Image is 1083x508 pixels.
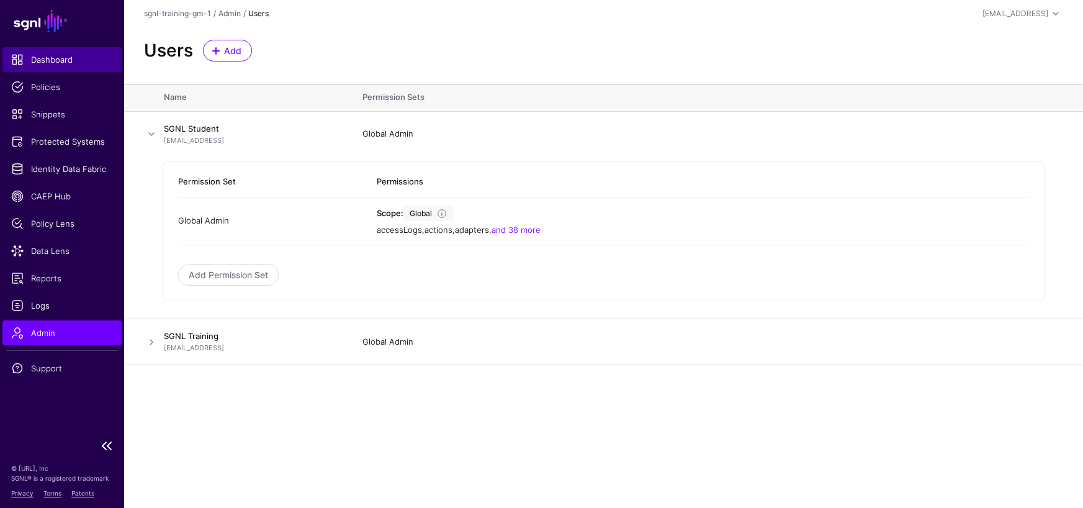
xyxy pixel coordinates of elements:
[377,208,403,218] strong: Scope:
[2,75,122,99] a: Policies
[164,84,350,111] th: Name
[7,7,117,35] a: SGNL
[164,123,338,134] h4: SGNL Student
[982,8,1048,19] div: [EMAIL_ADDRESS]
[11,163,113,175] span: Identity Data Fabric
[377,225,422,235] span: accessLogs
[2,266,122,291] a: Reports
[144,40,193,61] h2: Users
[11,81,113,93] span: Policies
[2,156,122,181] a: Identity Data Fabric
[144,9,211,18] a: sgnl-training-gm-1
[178,167,364,197] th: Permission Set
[11,463,113,473] p: © [URL], Inc
[2,293,122,318] a: Logs
[2,320,122,345] a: Admin
[11,362,113,374] span: Support
[211,8,218,19] div: /
[11,53,113,66] span: Dashboard
[164,330,338,342] h4: SGNL Training
[11,489,34,497] a: Privacy
[350,84,1083,111] th: Permission Sets
[164,343,338,353] p: [EMAIL_ADDRESS]
[43,489,61,497] a: Terms
[2,47,122,72] a: Dashboard
[2,129,122,154] a: Protected Systems
[164,135,338,146] p: [EMAIL_ADDRESS]
[2,184,122,209] a: CAEP Hub
[248,9,269,18] strong: Users
[71,489,94,497] a: Patents
[241,8,248,19] div: /
[203,40,252,61] a: Add
[2,102,122,127] a: Snippets
[492,225,541,235] a: and 38 more
[410,208,432,219] div: Global
[11,135,113,148] span: Protected Systems
[11,190,113,202] span: CAEP Hub
[11,327,113,339] span: Admin
[223,44,243,57] span: Add
[2,238,122,263] a: Data Lens
[11,217,113,230] span: Policy Lens
[11,108,113,120] span: Snippets
[178,197,364,245] td: Global Admin
[2,211,122,236] a: Policy Lens
[364,167,1029,197] th: Permissions
[11,299,113,312] span: Logs
[178,264,279,286] a: Add Permission Set
[11,473,113,483] p: SGNL® is a registered trademark
[425,225,452,235] span: actions
[362,128,1063,140] div: Global Admin
[455,225,489,235] span: adapters
[11,272,113,284] span: Reports
[377,224,1029,237] div: , , ,
[11,245,113,257] span: Data Lens
[218,9,241,18] a: Admin
[362,336,1063,348] div: Global Admin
